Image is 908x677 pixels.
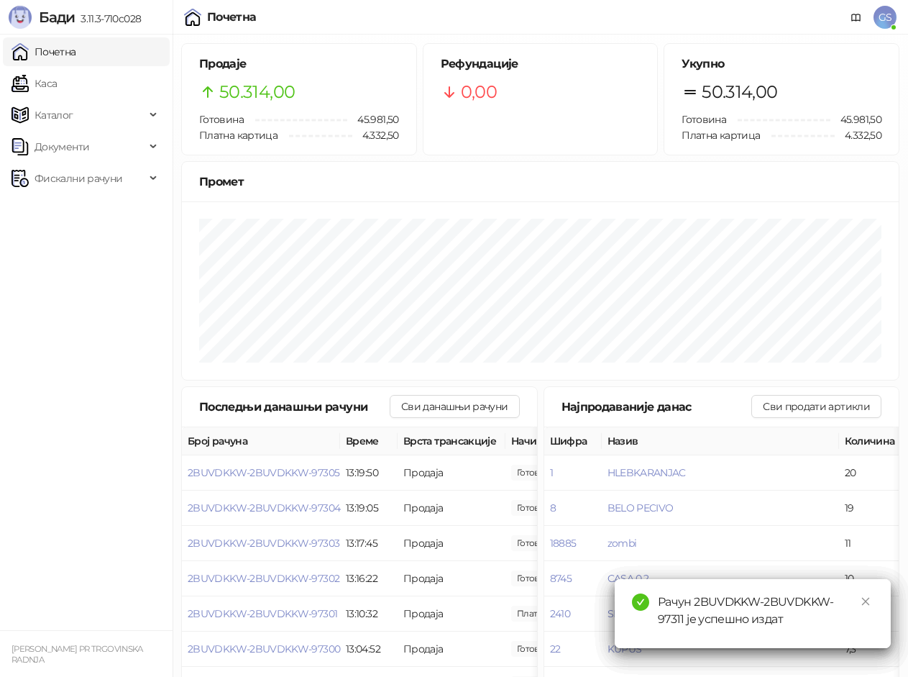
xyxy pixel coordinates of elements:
th: Начини плаћања [505,427,649,455]
button: BELO PECIVO [607,501,674,514]
td: 13:19:05 [340,491,398,526]
span: Готовина [199,113,244,126]
div: Последњи данашњи рачуни [199,398,390,416]
td: Продаја [398,632,505,667]
td: Продаја [398,526,505,561]
td: Продаја [398,455,505,491]
td: 13:19:50 [340,455,398,491]
span: Бади [39,9,75,26]
span: Документи [35,132,89,161]
span: 274,00 [511,500,560,516]
th: Број рачуна [182,427,340,455]
span: 1.250,00 [511,535,560,551]
span: Платна картица [682,129,760,142]
span: check-circle [632,594,649,611]
span: Каталог [35,101,73,130]
span: 50.314,00 [702,78,777,106]
button: 22 [550,642,561,655]
h5: Рефундације [441,55,641,73]
th: Количина [839,427,904,455]
div: Најпродаваније данас [561,398,752,416]
th: Назив [602,427,839,455]
span: 112,00 [511,571,560,586]
span: close [861,596,871,606]
span: Фискални рачуни [35,164,122,193]
button: 2410 [550,607,570,620]
td: 13:17:45 [340,526,398,561]
a: Close [858,594,873,609]
img: Logo [9,6,32,29]
button: Сви продати артикли [751,395,881,418]
button: 2BUVDKKW-2BUVDKKW-97303 [188,537,339,550]
td: Продаја [398,596,505,632]
td: Продаја [398,561,505,596]
button: 1 [550,466,553,479]
button: 2BUVDKKW-2BUVDKKW-97304 [188,501,340,514]
span: GS [873,6,896,29]
h5: Продаје [199,55,399,73]
button: 8745 [550,572,572,585]
span: Готовина [682,113,726,126]
span: 4.332,50 [835,127,881,143]
span: 50.314,00 [219,78,295,106]
button: 2BUVDKKW-2BUVDKKW-97300 [188,642,340,655]
button: KUPUS [607,642,642,655]
h5: Укупно [682,55,881,73]
a: Документација [845,6,868,29]
th: Време [340,427,398,455]
span: 4.332,50 [352,127,399,143]
td: 19 [839,491,904,526]
small: [PERSON_NAME] PR TRGOVINSKA RADNJA [12,644,143,665]
td: Продаја [398,491,505,526]
button: HLEBKARANJAC [607,466,686,479]
td: 11 [839,526,904,561]
button: zombi [607,537,637,550]
span: 0,00 [461,78,497,106]
div: Почетна [207,12,257,23]
span: 100,00 [511,465,560,481]
div: Рачун 2BUVDKKW-2BUVDKKW-97311 је успешно издат [658,594,873,628]
button: 2BUVDKKW-2BUVDKKW-97305 [188,466,339,479]
td: 20 [839,455,904,491]
div: Промет [199,173,881,191]
a: Почетна [12,37,76,66]
button: Сви данашњи рачуни [390,395,519,418]
th: Шифра [544,427,602,455]
span: 330,00 [511,641,560,657]
span: 537,30 [511,606,588,622]
td: 13:10:32 [340,596,398,632]
button: 18885 [550,537,577,550]
a: Каса [12,69,57,98]
td: 13:16:22 [340,561,398,596]
th: Врста трансакције [398,427,505,455]
button: 2BUVDKKW-2BUVDKKW-97301 [188,607,337,620]
button: 2BUVDKKW-2BUVDKKW-97302 [188,572,339,585]
button: 8 [550,501,556,514]
span: 45.981,50 [830,112,881,127]
td: 13:04:52 [340,632,398,667]
span: 3.11.3-710c028 [75,12,141,25]
button: CASA 0,2 [607,572,649,585]
span: Платна картица [199,129,278,142]
span: 45.981,50 [347,112,398,127]
button: SIBICA [607,607,639,620]
td: 10 [839,561,904,596]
